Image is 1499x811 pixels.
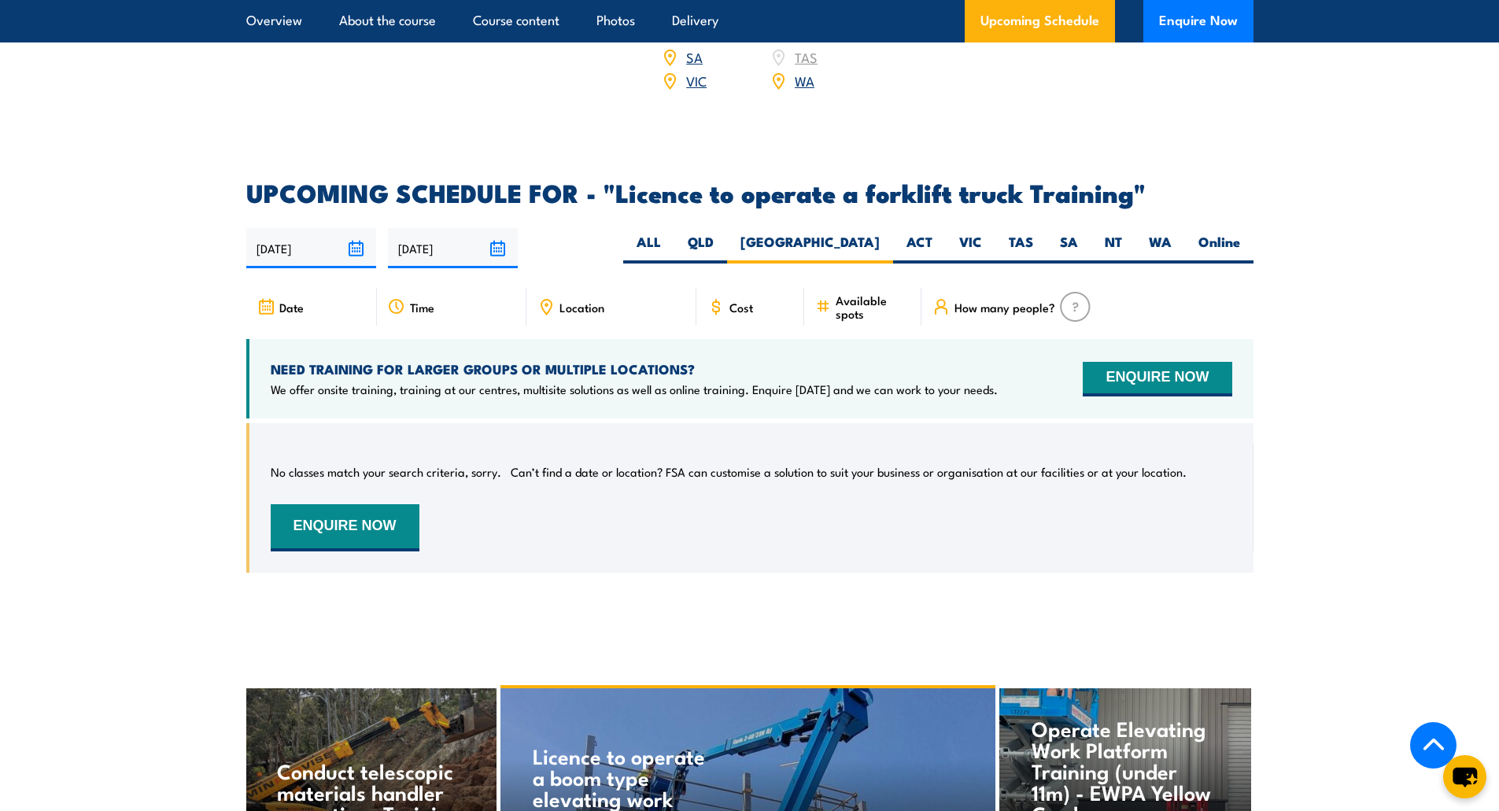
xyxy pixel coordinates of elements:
button: chat-button [1443,755,1486,798]
label: ALL [623,233,674,264]
span: How many people? [954,300,1055,314]
span: Date [279,300,304,314]
input: To date [388,228,518,268]
label: Online [1185,233,1253,264]
a: VIC [686,71,707,90]
span: Available spots [836,293,910,320]
label: ACT [893,233,946,264]
p: No classes match your search criteria, sorry. [271,464,501,480]
label: NT [1091,233,1135,264]
input: From date [246,228,376,268]
p: Can’t find a date or location? FSA can customise a solution to suit your business or organisation... [511,464,1187,480]
label: [GEOGRAPHIC_DATA] [727,233,893,264]
label: WA [1135,233,1185,264]
a: SA [686,47,703,66]
span: Location [559,300,604,314]
span: Cost [729,300,753,314]
span: Time [410,300,434,314]
button: ENQUIRE NOW [1083,362,1231,396]
h4: NEED TRAINING FOR LARGER GROUPS OR MULTIPLE LOCATIONS? [271,360,998,378]
label: VIC [946,233,995,264]
label: SA [1047,233,1091,264]
label: QLD [674,233,727,264]
h2: UPCOMING SCHEDULE FOR - "Licence to operate a forklift truck Training" [246,181,1253,203]
label: TAS [995,233,1047,264]
a: WA [795,71,814,90]
button: ENQUIRE NOW [271,504,419,551]
p: We offer onsite training, training at our centres, multisite solutions as well as online training... [271,382,998,397]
